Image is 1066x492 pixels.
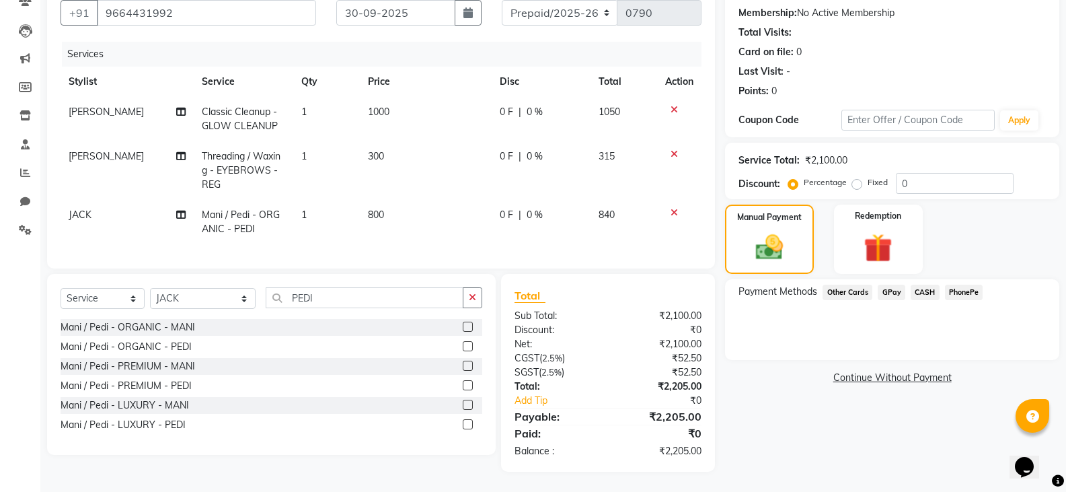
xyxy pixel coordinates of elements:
div: Last Visit: [738,65,784,79]
span: 315 [599,150,615,162]
th: Stylist [61,67,194,97]
div: ( ) [504,351,608,365]
div: No Active Membership [738,6,1046,20]
span: [PERSON_NAME] [69,150,144,162]
span: GPay [878,285,905,300]
div: Coupon Code [738,113,841,127]
div: Mani / Pedi - ORGANIC - MANI [61,320,195,335]
div: Mani / Pedi - PREMIUM - PEDI [61,379,192,393]
label: Percentage [804,176,847,188]
div: Net: [504,337,608,351]
span: Payment Methods [738,285,817,299]
span: 0 F [500,105,513,119]
div: ₹0 [625,394,712,408]
img: _cash.svg [747,232,792,263]
div: Total: [504,380,608,394]
img: _gift.svg [855,230,901,266]
div: - [786,65,790,79]
span: 0 F [500,149,513,164]
div: Paid: [504,425,608,442]
th: Action [657,67,701,97]
span: 1 [301,106,307,118]
div: Mani / Pedi - PREMIUM - MANI [61,359,195,374]
div: ( ) [504,365,608,380]
div: Membership: [738,6,797,20]
span: | [519,208,521,222]
span: 0 % [527,208,543,222]
div: ₹2,205.00 [608,380,712,394]
span: 2.5% [541,367,562,378]
div: ₹2,205.00 [608,444,712,458]
div: Discount: [504,323,608,337]
label: Manual Payment [737,211,802,223]
label: Redemption [855,210,901,222]
div: ₹2,100.00 [608,337,712,351]
a: Continue Without Payment [728,371,1057,385]
th: Qty [293,67,360,97]
span: SGST [515,366,539,378]
div: Sub Total: [504,309,608,323]
span: 1050 [599,106,620,118]
span: | [519,105,521,119]
iframe: chat widget [1010,438,1053,479]
span: 1000 [368,106,389,118]
span: Threading / Waxing - EYEBROWS - REG [202,150,280,190]
input: Enter Offer / Coupon Code [841,110,995,131]
span: [PERSON_NAME] [69,106,144,118]
div: Mani / Pedi - LUXURY - MANI [61,398,189,413]
div: Points: [738,84,769,98]
div: Card on file: [738,45,794,59]
th: Service [194,67,293,97]
button: Apply [1000,110,1038,131]
div: ₹2,100.00 [805,153,847,168]
span: CGST [515,352,539,364]
span: 0 F [500,208,513,222]
th: Total [591,67,657,97]
div: Mani / Pedi - LUXURY - PEDI [61,418,186,432]
div: Discount: [738,177,780,191]
th: Disc [492,67,591,97]
div: ₹0 [608,323,712,337]
span: Classic Cleanup - GLOW CLEANUP [202,106,278,132]
span: Total [515,289,545,303]
th: Price [360,67,492,97]
span: 1 [301,209,307,221]
div: ₹2,205.00 [608,409,712,425]
span: PhonePe [945,285,983,300]
div: 0 [796,45,802,59]
span: 1 [301,150,307,162]
div: Service Total: [738,153,800,168]
div: Payable: [504,409,608,425]
span: Other Cards [823,285,872,300]
label: Fixed [868,176,888,188]
input: Search or Scan [266,287,463,308]
span: 800 [368,209,384,221]
div: ₹52.50 [608,351,712,365]
span: 2.5% [542,353,562,363]
div: Total Visits: [738,26,792,40]
span: CASH [911,285,940,300]
div: Mani / Pedi - ORGANIC - PEDI [61,340,192,354]
a: Add Tip [504,394,625,408]
span: | [519,149,521,164]
div: ₹0 [608,425,712,442]
div: Services [62,42,712,67]
span: JACK [69,209,91,221]
div: 0 [771,84,777,98]
span: Mani / Pedi - ORGANIC - PEDI [202,209,280,235]
span: 0 % [527,149,543,164]
span: 840 [599,209,615,221]
div: ₹2,100.00 [608,309,712,323]
span: 300 [368,150,384,162]
div: ₹52.50 [608,365,712,380]
div: Balance : [504,444,608,458]
span: 0 % [527,105,543,119]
